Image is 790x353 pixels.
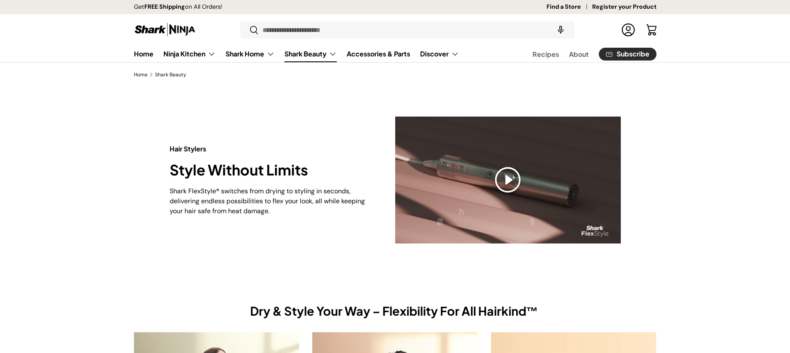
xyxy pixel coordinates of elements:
[144,3,185,10] strong: FREE Shipping
[284,46,337,62] a: Shark Beauty
[547,2,592,12] a: Find a Store
[415,46,464,62] summary: Discover
[134,22,196,38] img: Shark Ninja Philippines
[347,46,410,62] a: Accessories & Parts
[155,72,186,77] a: Shark Beauty
[617,51,649,57] span: Subscribe
[170,186,369,216] p: Shark FlexStyle® switches from drying to styling in seconds, delivering endless possibilities to ...
[592,2,656,12] a: Register your Product
[221,46,280,62] summary: Shark Home
[163,46,216,62] a: Ninja Kitchen
[280,46,342,62] summary: Shark Beauty
[134,72,148,77] a: Home
[226,46,275,62] a: Shark Home
[170,144,369,154] p: Hair Stylers​
[134,46,153,62] a: Home
[170,161,369,179] h2: ​Style Without Limits​
[158,46,221,62] summary: Ninja Kitchen
[134,71,656,78] nav: Breadcrumbs
[134,46,459,62] nav: Primary
[513,46,656,62] nav: Secondary
[134,2,222,12] p: Get on All Orders!
[532,46,559,62] a: Recipes
[250,303,540,319] h2: Dry & Style Your Way – Flexibility For All Hairkind™ ​
[599,48,656,61] a: Subscribe
[547,21,574,39] speech-search-button: Search by voice
[420,46,459,62] a: Discover
[569,46,589,62] a: About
